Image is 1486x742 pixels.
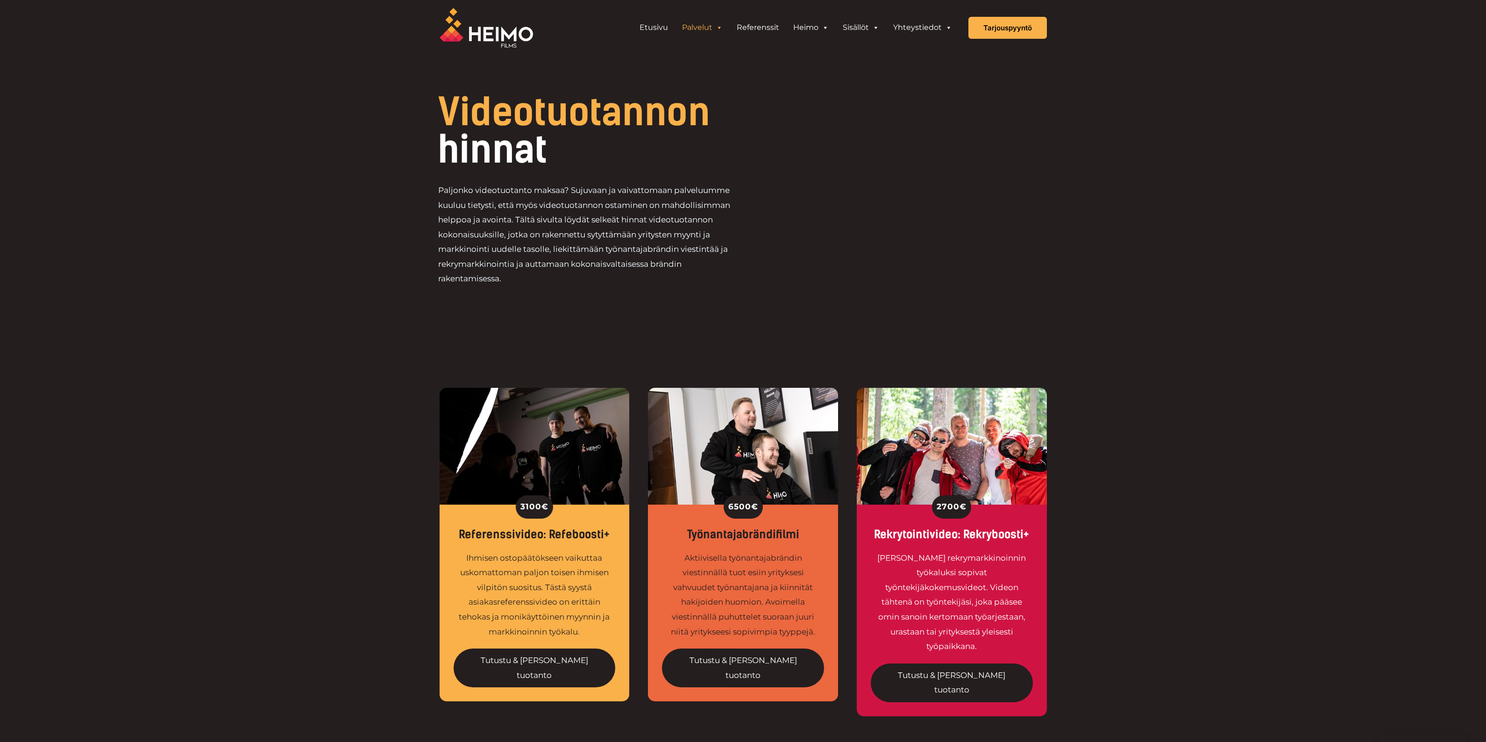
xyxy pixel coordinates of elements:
[730,18,786,37] a: Referenssit
[724,495,763,519] div: 6500
[662,551,824,639] div: Aktiivisella työnantajabrändin viestinnällä tuot esiin yrityksesi vahvuudet työnantajana ja kiinn...
[960,499,967,514] span: €
[438,93,807,168] h1: hinnat
[438,183,743,286] p: Paljonko videotuotanto maksaa? Sujuvaan ja vaivattomaan palveluumme kuuluu tietysti, että myös vi...
[648,388,838,505] img: Työnantajabrändi ja sen viestintä sujuu videoilla.
[662,528,824,542] div: Työnantajabrändifilmi
[633,18,675,37] a: Etusivu
[662,649,824,687] a: Tutustu & [PERSON_NAME] tuotanto
[454,649,616,687] a: Tutustu & [PERSON_NAME] tuotanto
[628,18,964,37] aside: Header Widget 1
[440,388,630,505] img: Referenssivideo on myynnin työkalu.
[516,495,553,519] div: 3100
[871,528,1033,542] div: Rekrytointivideo: Rekryboosti+
[871,664,1033,702] a: Tutustu & [PERSON_NAME] tuotanto
[932,495,971,519] div: 2700
[454,551,616,639] div: Ihmisen ostopäätökseen vaikuttaa uskomattoman paljon toisen ihmisen vilpitön suositus. Tästä syys...
[886,18,959,37] a: Yhteystiedot
[968,17,1047,39] a: Tarjouspyyntö
[836,18,886,37] a: Sisällöt
[871,551,1033,654] div: [PERSON_NAME] rekrymarkkinoinnin työkaluksi sopivat työntekijäkokemusvideot. Videon tähtenä on ty...
[454,528,616,542] div: Referenssivideo: Refeboosti+
[541,499,548,514] span: €
[786,18,836,37] a: Heimo
[438,90,710,135] span: Videotuotannon
[440,8,533,48] img: Heimo Filmsin logo
[675,18,730,37] a: Palvelut
[751,499,758,514] span: €
[857,388,1047,505] img: Rekryvideo päästää työntekijäsi valokeilaan.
